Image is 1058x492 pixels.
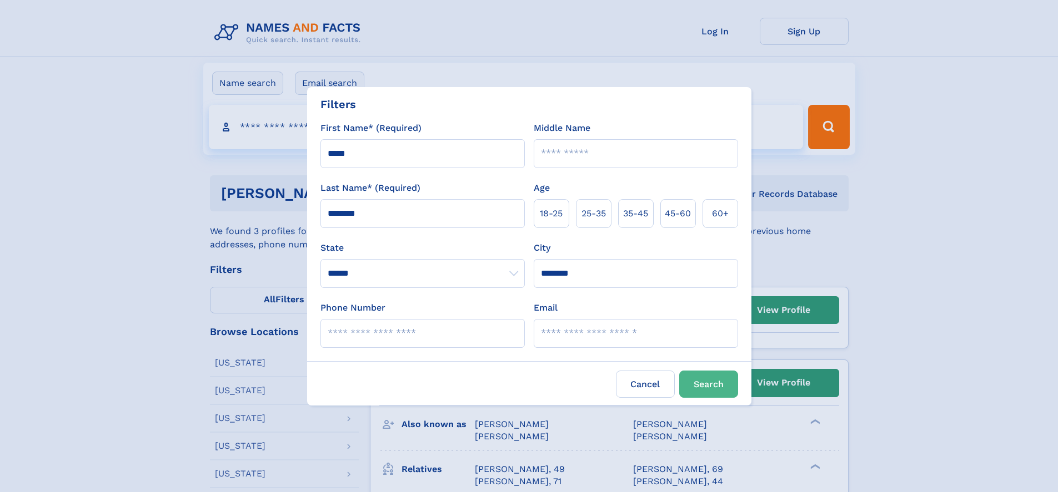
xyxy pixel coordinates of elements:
label: Cancel [616,371,675,398]
label: State [320,241,525,255]
label: City [534,241,550,255]
div: Filters [320,96,356,113]
span: 18‑25 [540,207,563,220]
label: Phone Number [320,301,385,315]
button: Search [679,371,738,398]
label: First Name* (Required) [320,121,422,135]
span: 35‑45 [623,207,648,220]
span: 45‑60 [665,207,691,220]
label: Middle Name [534,121,590,135]
span: 25‑35 [581,207,606,220]
label: Last Name* (Required) [320,181,420,195]
span: 60+ [712,207,729,220]
label: Email [534,301,558,315]
label: Age [534,181,550,195]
